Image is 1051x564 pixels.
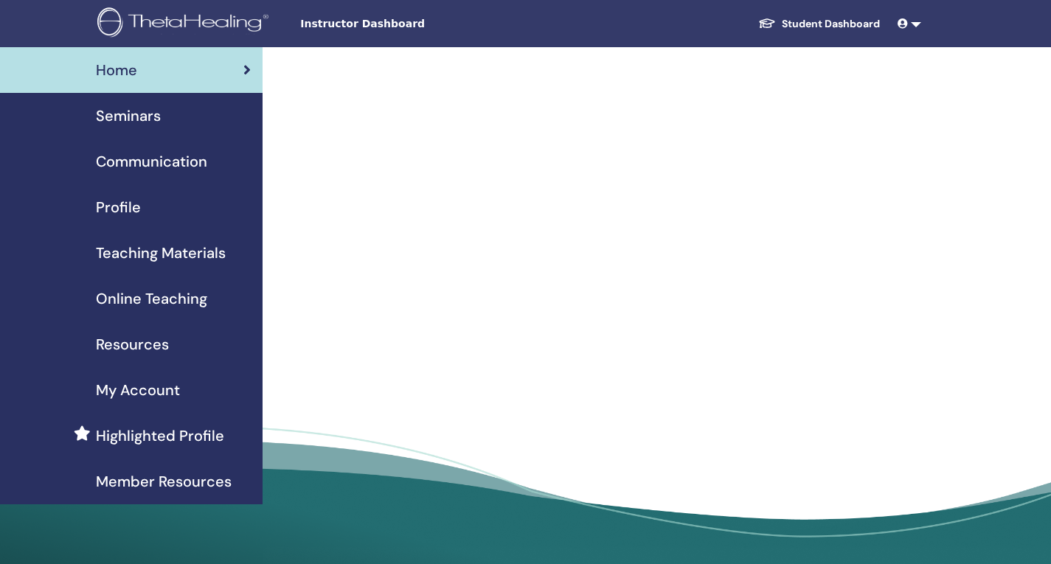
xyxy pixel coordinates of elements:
[97,7,274,41] img: logo.png
[96,242,226,264] span: Teaching Materials
[746,10,892,38] a: Student Dashboard
[96,150,207,173] span: Communication
[96,425,224,447] span: Highlighted Profile
[96,379,180,401] span: My Account
[758,17,776,29] img: graduation-cap-white.svg
[96,288,207,310] span: Online Teaching
[96,105,161,127] span: Seminars
[96,470,232,492] span: Member Resources
[300,16,521,32] span: Instructor Dashboard
[96,196,141,218] span: Profile
[96,59,137,81] span: Home
[96,333,169,355] span: Resources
